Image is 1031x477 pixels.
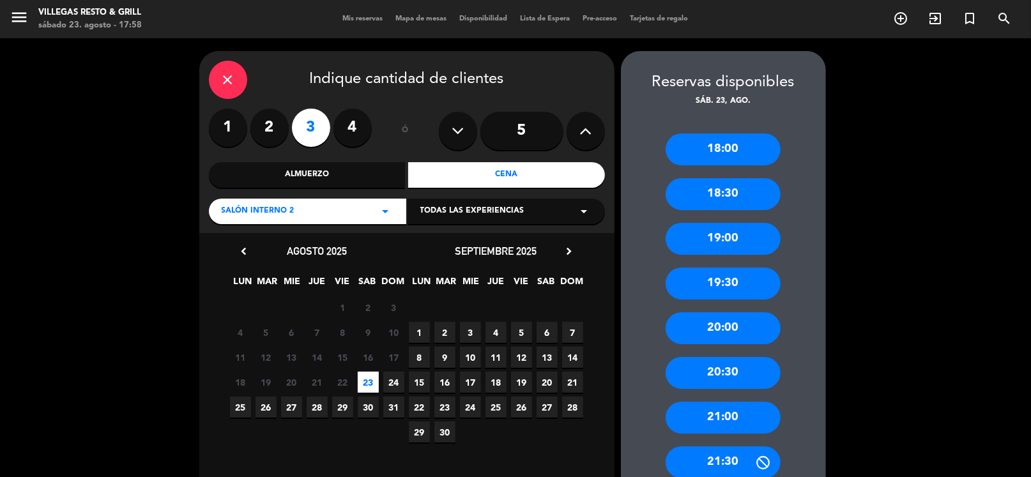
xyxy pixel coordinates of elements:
[485,397,507,418] span: 25
[230,397,251,418] span: 25
[460,372,481,393] span: 17
[666,223,781,255] div: 19:00
[383,322,404,343] span: 10
[460,322,481,343] span: 3
[434,322,455,343] span: 2
[307,372,328,393] span: 21
[893,11,908,26] i: add_circle_outline
[209,61,605,99] div: Indique cantidad de clientes
[511,322,532,343] span: 5
[562,322,583,343] span: 7
[383,397,404,418] span: 31
[997,11,1012,26] i: search
[436,274,457,295] span: MAR
[460,397,481,418] span: 24
[307,347,328,368] span: 14
[307,397,328,418] span: 28
[514,15,577,22] span: Lista de Espera
[332,372,353,393] span: 22
[409,372,430,393] span: 15
[621,95,826,108] div: sáb. 23, ago.
[358,372,379,393] span: 23
[434,421,455,443] span: 30
[383,347,404,368] span: 17
[455,245,537,257] span: septiembre 2025
[385,109,426,153] div: ó
[454,15,514,22] span: Disponibilidad
[281,347,302,368] span: 13
[333,109,372,147] label: 4
[666,402,781,434] div: 21:00
[257,274,278,295] span: MAR
[332,397,353,418] span: 29
[256,372,277,393] span: 19
[537,347,558,368] span: 13
[332,274,353,295] span: VIE
[511,372,532,393] span: 19
[332,322,353,343] span: 8
[460,347,481,368] span: 10
[287,245,347,257] span: agosto 2025
[383,372,404,393] span: 24
[624,15,695,22] span: Tarjetas de regalo
[485,274,507,295] span: JUE
[562,372,583,393] span: 21
[666,268,781,299] div: 19:30
[485,347,507,368] span: 11
[666,312,781,344] div: 20:00
[281,372,302,393] span: 20
[358,322,379,343] span: 9
[537,322,558,343] span: 6
[358,297,379,318] span: 2
[356,274,378,295] span: SAB
[461,274,482,295] span: MIE
[577,15,624,22] span: Pre-acceso
[230,322,251,343] span: 4
[256,397,277,418] span: 26
[390,15,454,22] span: Mapa de mesas
[434,397,455,418] span: 23
[232,274,253,295] span: LUN
[408,162,605,188] div: Cena
[535,274,556,295] span: SAB
[10,8,29,27] i: menu
[358,347,379,368] span: 16
[510,274,531,295] span: VIE
[358,397,379,418] span: 30
[666,133,781,165] div: 18:00
[281,322,302,343] span: 6
[621,70,826,95] div: Reservas disponibles
[434,347,455,368] span: 9
[307,274,328,295] span: JUE
[220,72,236,87] i: close
[38,6,142,19] div: Villegas Resto & Grill
[332,297,353,318] span: 1
[485,372,507,393] span: 18
[434,372,455,393] span: 16
[409,347,430,368] span: 8
[230,347,251,368] span: 11
[537,372,558,393] span: 20
[409,421,430,443] span: 29
[563,245,576,258] i: chevron_right
[409,397,430,418] span: 22
[411,274,432,295] span: LUN
[409,322,430,343] span: 1
[666,357,781,389] div: 20:30
[256,322,277,343] span: 5
[209,109,247,147] label: 1
[238,245,251,258] i: chevron_left
[383,297,404,318] span: 3
[511,397,532,418] span: 26
[307,322,328,343] span: 7
[560,274,581,295] span: DOM
[420,205,524,218] span: Todas las experiencias
[10,8,29,31] button: menu
[38,19,142,32] div: sábado 23. agosto - 17:58
[562,347,583,368] span: 14
[337,15,390,22] span: Mis reservas
[256,347,277,368] span: 12
[962,11,977,26] i: turned_in_not
[209,162,406,188] div: Almuerzo
[562,397,583,418] span: 28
